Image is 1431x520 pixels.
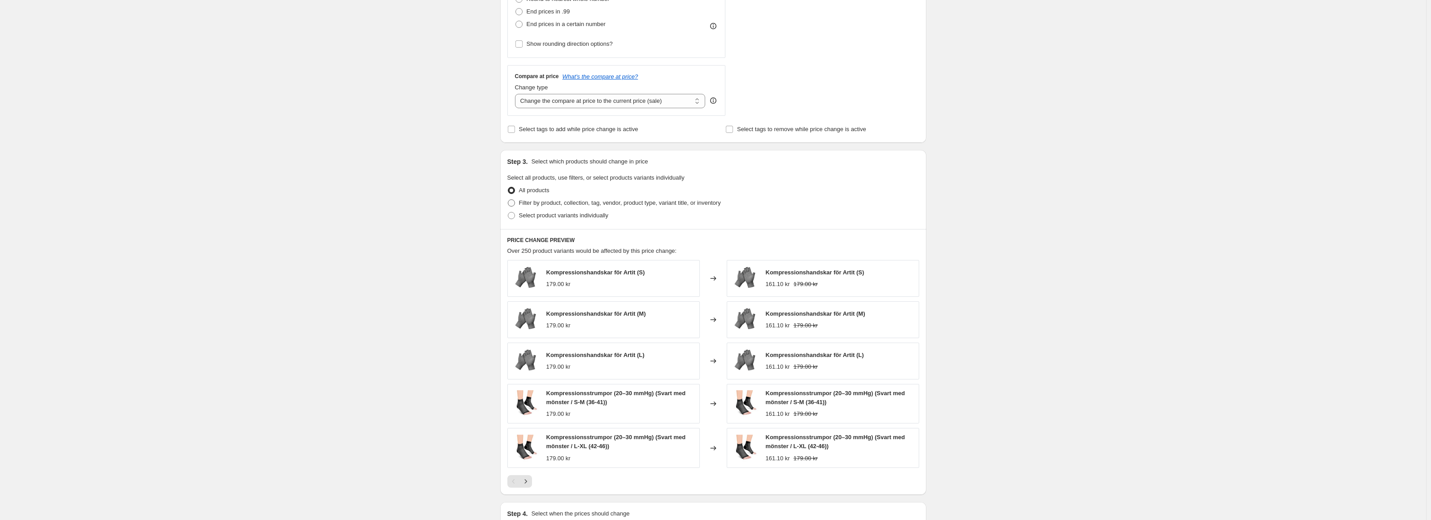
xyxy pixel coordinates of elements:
span: Kompressionsstrumpor (20–30 mmHg) (Svart med mönster / S-M (36-41)) [546,390,686,405]
span: 179.00 kr [546,322,571,329]
span: Filter by product, collection, tag, vendor, product type, variant title, or inventory [519,199,721,206]
button: What's the compare at price? [563,73,638,80]
img: kroppsbutiken-kompressionsstrumpor-kompressionsstrumpor-for-blodcirkulation-1158855504_80x.jpg [732,435,759,462]
span: 161.10 kr [766,363,790,370]
span: 161.10 kr [766,281,790,287]
span: 161.10 kr [766,322,790,329]
img: kroppsbutiken-kompressionshandskar-kompressionshandskar-for-artit-1158855512_80x.webp [732,265,759,292]
span: Kompressionshandskar för Artit (M) [766,310,865,317]
img: kroppsbutiken-kompressionshandskar-kompressionshandskar-for-artit-1158855512_80x.webp [512,306,539,333]
span: All products [519,187,550,194]
img: kroppsbutiken-kompressionshandskar-kompressionshandskar-for-artit-1158855512_80x.webp [732,306,759,333]
h6: PRICE CHANGE PREVIEW [507,237,919,244]
img: kroppsbutiken-kompressionsstrumpor-kompressionsstrumpor-for-blodcirkulation-1158855504_80x.jpg [732,390,759,417]
span: End prices in a certain number [527,21,606,27]
span: Select tags to add while price change is active [519,126,638,132]
span: 179.00 kr [546,281,571,287]
h3: Compare at price [515,73,559,80]
span: 179.00 kr [794,410,818,417]
span: Select product variants individually [519,212,608,219]
p: Select when the prices should change [531,509,629,518]
span: Kompressionsstrumpor (20–30 mmHg) (Svart med mönster / L-XL (42-46)) [546,434,686,449]
span: Over 250 product variants would be affected by this price change: [507,247,677,254]
span: 179.00 kr [546,455,571,462]
span: Kompressionshandskar för Artit (L) [546,352,645,358]
button: Next [519,475,532,488]
span: Kompressionshandskar för Artit (S) [546,269,645,276]
span: Show rounding direction options? [527,40,613,47]
img: kroppsbutiken-kompressionshandskar-kompressionshandskar-for-artit-1158855512_80x.webp [512,265,539,292]
span: End prices in .99 [527,8,570,15]
span: Kompressionshandskar för Artit (L) [766,352,864,358]
img: kroppsbutiken-kompressionshandskar-kompressionshandskar-for-artit-1158855512_80x.webp [732,348,759,375]
span: 179.00 kr [546,363,571,370]
span: 179.00 kr [794,455,818,462]
span: 179.00 kr [794,363,818,370]
span: Change type [515,84,548,91]
span: Select all products, use filters, or select products variants individually [507,174,685,181]
img: kroppsbutiken-kompressionshandskar-kompressionshandskar-for-artit-1158855512_80x.webp [512,348,539,375]
span: 179.00 kr [794,322,818,329]
nav: Pagination [507,475,532,488]
span: 179.00 kr [546,410,571,417]
img: kroppsbutiken-kompressionsstrumpor-kompressionsstrumpor-for-blodcirkulation-1158855504_80x.jpg [512,390,539,417]
img: kroppsbutiken-kompressionsstrumpor-kompressionsstrumpor-for-blodcirkulation-1158855504_80x.jpg [512,435,539,462]
span: Kompressionshandskar för Artit (M) [546,310,646,317]
div: help [709,96,718,105]
span: 161.10 kr [766,455,790,462]
p: Select which products should change in price [531,157,648,166]
span: Kompressionsstrumpor (20–30 mmHg) (Svart med mönster / L-XL (42-46)) [766,434,905,449]
h2: Step 4. [507,509,528,518]
span: 179.00 kr [794,281,818,287]
span: Kompressionshandskar för Artit (S) [766,269,864,276]
h2: Step 3. [507,157,528,166]
span: Select tags to remove while price change is active [737,126,866,132]
span: 161.10 kr [766,410,790,417]
span: Kompressionsstrumpor (20–30 mmHg) (Svart med mönster / S-M (36-41)) [766,390,905,405]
